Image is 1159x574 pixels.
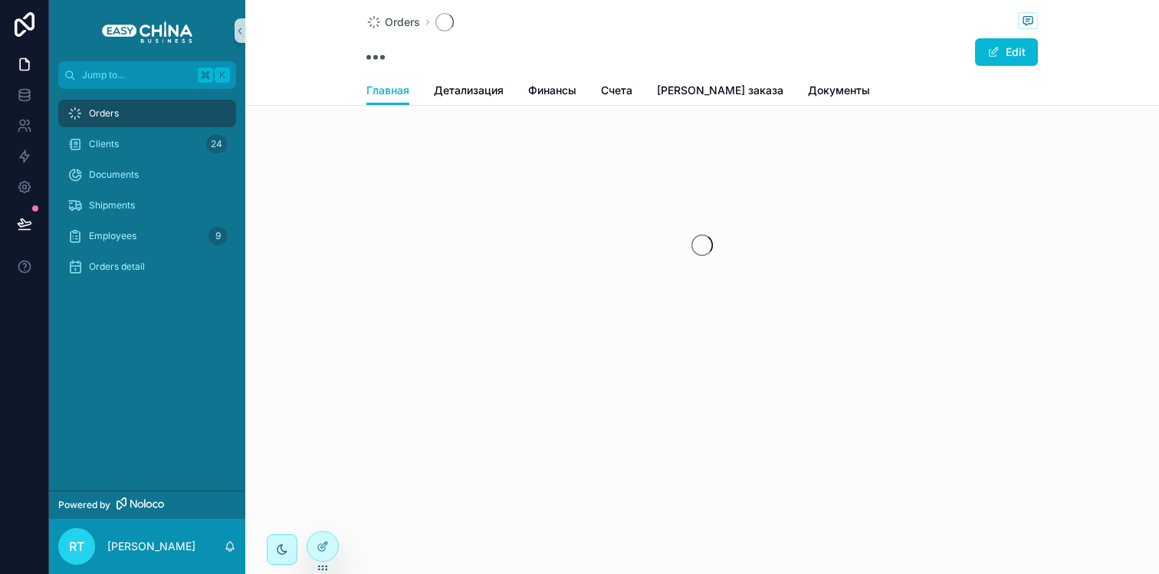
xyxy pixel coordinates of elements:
[82,69,192,81] span: Jump to...
[208,227,227,245] div: 9
[89,169,139,181] span: Documents
[89,199,135,212] span: Shipments
[657,83,783,98] span: [PERSON_NAME] заказа
[601,83,632,98] span: Счета
[89,107,119,120] span: Orders
[366,15,420,30] a: Orders
[69,537,84,556] span: RT
[434,83,504,98] span: Детализация
[808,83,870,98] span: Документы
[58,192,236,219] a: Shipments
[107,539,195,554] p: [PERSON_NAME]
[58,222,236,250] a: Employees9
[58,499,110,511] span: Powered by
[89,230,136,242] span: Employees
[975,38,1038,66] button: Edit
[89,138,119,150] span: Clients
[657,77,783,107] a: [PERSON_NAME] заказа
[49,490,245,519] a: Powered by
[366,83,409,98] span: Главная
[58,61,236,89] button: Jump to...K
[89,261,145,273] span: Orders detail
[58,100,236,127] a: Orders
[601,77,632,107] a: Счета
[58,253,236,280] a: Orders detail
[102,18,192,43] img: App logo
[58,161,236,189] a: Documents
[528,83,576,98] span: Финансы
[206,135,227,153] div: 24
[216,69,228,81] span: K
[49,89,245,300] div: scrollable content
[808,77,870,107] a: Документы
[528,77,576,107] a: Финансы
[385,15,420,30] span: Orders
[58,130,236,158] a: Clients24
[366,77,409,106] a: Главная
[434,77,504,107] a: Детализация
